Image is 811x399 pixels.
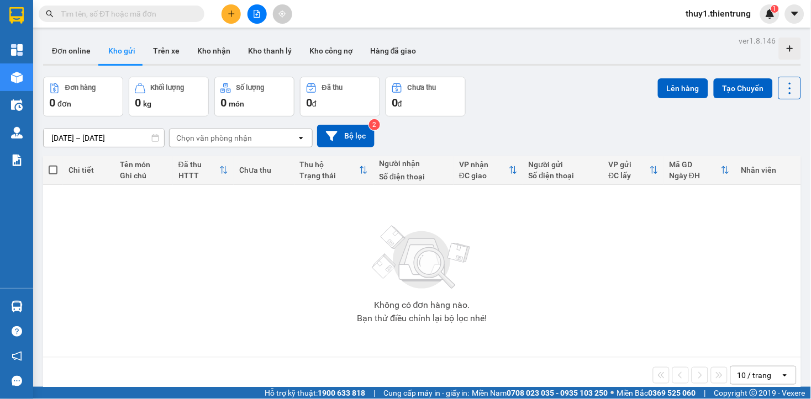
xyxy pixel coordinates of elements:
[771,5,779,13] sup: 1
[11,155,23,166] img: solution-icon
[609,160,650,169] div: VP gửi
[188,38,239,64] button: Kho nhận
[9,7,24,24] img: logo-vxr
[386,77,466,116] button: Chưa thu0đ
[361,38,425,64] button: Hàng đã giao
[765,9,775,19] img: icon-new-feature
[603,156,664,185] th: Toggle SortBy
[472,387,608,399] span: Miền Nam
[273,4,292,24] button: aim
[11,127,23,139] img: warehouse-icon
[49,96,55,109] span: 0
[43,77,123,116] button: Đơn hàng0đơn
[318,389,365,397] strong: 1900 633 818
[609,171,650,180] div: ĐC lấy
[617,387,696,399] span: Miền Bắc
[222,4,241,24] button: plus
[704,387,706,399] span: |
[300,171,360,180] div: Trạng thái
[173,156,234,185] th: Toggle SortBy
[383,387,470,399] span: Cung cấp máy in - giấy in:
[317,125,375,147] button: Bộ lọc
[322,84,343,92] div: Đã thu
[507,389,608,397] strong: 0708 023 035 - 0935 103 250
[65,84,96,92] div: Đơn hàng
[373,387,375,399] span: |
[312,99,317,108] span: đ
[454,156,523,185] th: Toggle SortBy
[379,159,448,168] div: Người nhận
[11,301,23,312] img: warehouse-icon
[229,99,244,108] span: món
[294,156,374,185] th: Toggle SortBy
[12,326,22,337] span: question-circle
[392,96,398,109] span: 0
[144,38,188,64] button: Trên xe
[120,171,167,180] div: Ghi chú
[43,38,99,64] button: Đơn online
[301,38,361,64] button: Kho công nợ
[61,8,191,20] input: Tìm tên, số ĐT hoặc mã đơn
[265,387,365,399] span: Hỗ trợ kỹ thuật:
[12,351,22,361] span: notification
[677,7,760,20] span: thuy1.thientrung
[178,171,219,180] div: HTTT
[738,370,772,381] div: 10 / trang
[143,99,151,108] span: kg
[741,166,795,174] div: Nhân viên
[57,99,71,108] span: đơn
[779,38,801,60] div: Tạo kho hàng mới
[670,171,722,180] div: Ngày ĐH
[11,99,23,111] img: warehouse-icon
[135,96,141,109] span: 0
[790,9,800,19] span: caret-down
[297,134,306,142] svg: open
[781,371,789,380] svg: open
[278,10,286,18] span: aim
[367,219,477,296] img: svg+xml;base64,PHN2ZyBjbGFzcz0ibGlzdC1wbHVnX19zdmciIHhtbG5zPSJodHRwOi8vd3d3LnczLm9yZy8yMDAwL3N2Zy...
[357,314,487,323] div: Bạn thử điều chỉnh lại bộ lọc nhé!
[529,171,598,180] div: Số điện thoại
[69,166,109,174] div: Chi tiết
[239,38,301,64] button: Kho thanh lý
[369,119,380,130] sup: 2
[228,10,235,18] span: plus
[300,77,380,116] button: Đã thu0đ
[99,38,144,64] button: Kho gửi
[459,160,508,169] div: VP nhận
[714,78,773,98] button: Tạo Chuyến
[220,96,227,109] span: 0
[11,72,23,83] img: warehouse-icon
[306,96,312,109] span: 0
[44,129,164,147] input: Select a date range.
[236,84,265,92] div: Số lượng
[750,389,757,397] span: copyright
[739,35,776,47] div: ver 1.8.146
[247,4,267,24] button: file-add
[408,84,436,92] div: Chưa thu
[239,166,289,174] div: Chưa thu
[664,156,736,185] th: Toggle SortBy
[46,10,54,18] span: search
[658,78,708,98] button: Lên hàng
[611,391,614,395] span: ⚪️
[176,132,252,143] div: Chọn văn phòng nhận
[374,301,470,310] div: Không có đơn hàng nào.
[670,160,722,169] div: Mã GD
[379,172,448,181] div: Số điện thoại
[529,160,598,169] div: Người gửi
[773,5,777,13] span: 1
[300,160,360,169] div: Thu hộ
[151,84,185,92] div: Khối lượng
[649,389,696,397] strong: 0369 525 060
[12,376,22,386] span: message
[11,44,23,56] img: dashboard-icon
[129,77,209,116] button: Khối lượng0kg
[120,160,167,169] div: Tên món
[459,171,508,180] div: ĐC giao
[253,10,261,18] span: file-add
[785,4,804,24] button: caret-down
[398,99,402,108] span: đ
[178,160,219,169] div: Đã thu
[214,77,294,116] button: Số lượng0món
